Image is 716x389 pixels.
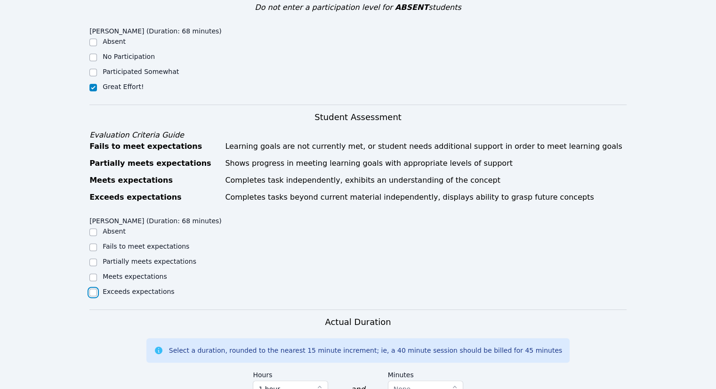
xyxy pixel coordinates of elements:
[89,23,222,37] legend: [PERSON_NAME] (Duration: 68 minutes)
[89,192,219,203] div: Exceeds expectations
[225,175,627,186] div: Completes task independently, exhibits an understanding of the concept
[225,192,627,203] div: Completes tasks beyond current material independently, displays ability to grasp future concepts
[89,141,219,152] div: Fails to meet expectations
[225,141,627,152] div: Learning goals are not currently met, or student needs additional support in order to meet learni...
[253,366,328,381] label: Hours
[169,346,562,355] div: Select a duration, rounded to the nearest 15 minute increment; ie, a 40 minute session should be ...
[89,2,627,13] div: Do not enter a participation level for students
[103,258,196,265] label: Partially meets expectations
[103,53,155,60] label: No Participation
[89,158,219,169] div: Partially meets expectations
[103,243,189,250] label: Fails to meet expectations
[225,158,627,169] div: Shows progress in meeting learning goals with appropriate levels of support
[103,83,144,90] label: Great Effort!
[325,316,391,329] h3: Actual Duration
[103,227,126,235] label: Absent
[89,212,222,227] legend: [PERSON_NAME] (Duration: 68 minutes)
[103,273,167,280] label: Meets expectations
[103,38,126,45] label: Absent
[89,175,219,186] div: Meets expectations
[89,111,627,124] h3: Student Assessment
[89,130,627,141] div: Evaluation Criteria Guide
[103,288,174,295] label: Exceeds expectations
[103,68,179,75] label: Participated Somewhat
[388,366,463,381] label: Minutes
[395,3,428,12] span: ABSENT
